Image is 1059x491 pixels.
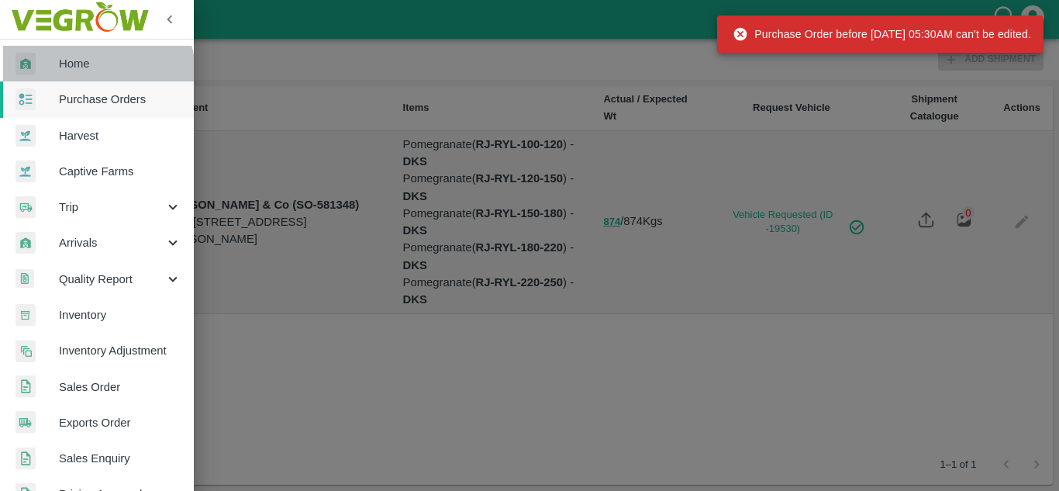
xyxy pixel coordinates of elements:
span: Quality Report [59,271,164,288]
img: shipments [16,411,36,434]
img: whArrival [16,53,36,75]
img: whInventory [16,304,36,327]
img: harvest [16,124,36,147]
img: sales [16,375,36,398]
img: reciept [16,88,36,111]
div: Purchase Order before [DATE] 05:30AM can't be edited. [733,20,1031,48]
img: delivery [16,196,36,219]
img: inventory [16,340,36,362]
span: Harvest [59,127,181,144]
span: Arrivals [59,234,164,251]
span: Trip [59,199,164,216]
span: Home [59,55,181,72]
img: sales [16,448,36,470]
span: Captive Farms [59,163,181,180]
span: Inventory [59,306,181,323]
span: Sales Order [59,379,181,396]
img: harvest [16,160,36,183]
span: Purchase Orders [59,91,181,108]
span: Exports Order [59,414,181,431]
span: Sales Enquiry [59,450,181,467]
span: Inventory Adjustment [59,342,181,359]
img: qualityReport [16,269,34,289]
img: whArrival [16,232,36,254]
